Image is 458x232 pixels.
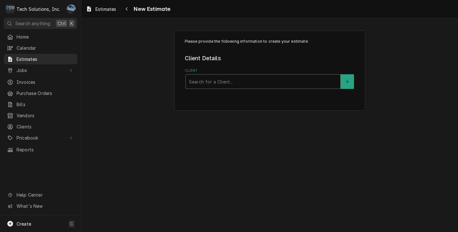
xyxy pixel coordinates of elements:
span: Home [17,33,74,40]
span: Ctrl [58,20,66,27]
div: Tech Solutions, Inc. [17,6,60,12]
div: Estimate Create/Update Form [185,39,355,89]
span: New Estimate [132,5,170,13]
span: Vendors [17,112,74,119]
a: Estimates [4,54,77,64]
a: Reports [4,144,77,155]
div: T [6,4,15,13]
div: Tech Solutions, Inc.'s Avatar [6,4,15,13]
svg: Create New Client [345,79,349,84]
div: Client [185,68,355,89]
div: JP [67,4,76,13]
label: Client [185,68,355,73]
button: Navigate back [121,4,132,14]
a: Calendar [4,43,77,53]
span: What's New [17,203,73,209]
a: Purchase Orders [4,88,77,98]
div: Joe Paschal's Avatar [67,4,76,13]
span: Help Center [17,192,73,198]
a: Vendors [4,110,77,121]
span: Estimates [17,56,74,62]
p: Please provide the following information to create your estimate: [185,39,355,44]
a: Go to What's New [4,201,77,211]
a: Estimates [83,4,119,14]
span: Estimates [95,6,116,12]
span: Invoices [17,79,74,85]
span: Purchase Orders [17,90,74,97]
span: Reports [17,146,74,153]
span: K [70,20,73,27]
span: Jobs [17,67,65,74]
span: Calendar [17,45,74,51]
span: Pricebook [17,134,65,141]
span: Search anything [15,20,50,27]
div: Estimate Create/Update [174,31,365,111]
legend: Client Details [185,54,355,62]
a: Go to Help Center [4,190,77,200]
button: Search anythingCtrlK [4,18,77,29]
span: Clients [17,123,74,130]
a: Go to Pricebook [4,133,77,143]
a: Bills [4,99,77,110]
span: Create [17,221,31,227]
a: Invoices [4,77,77,87]
span: Bills [17,101,74,108]
span: C [70,221,73,227]
a: Home [4,32,77,42]
button: Create New Client [341,74,354,89]
a: Clients [4,121,77,132]
a: Go to Jobs [4,65,77,76]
